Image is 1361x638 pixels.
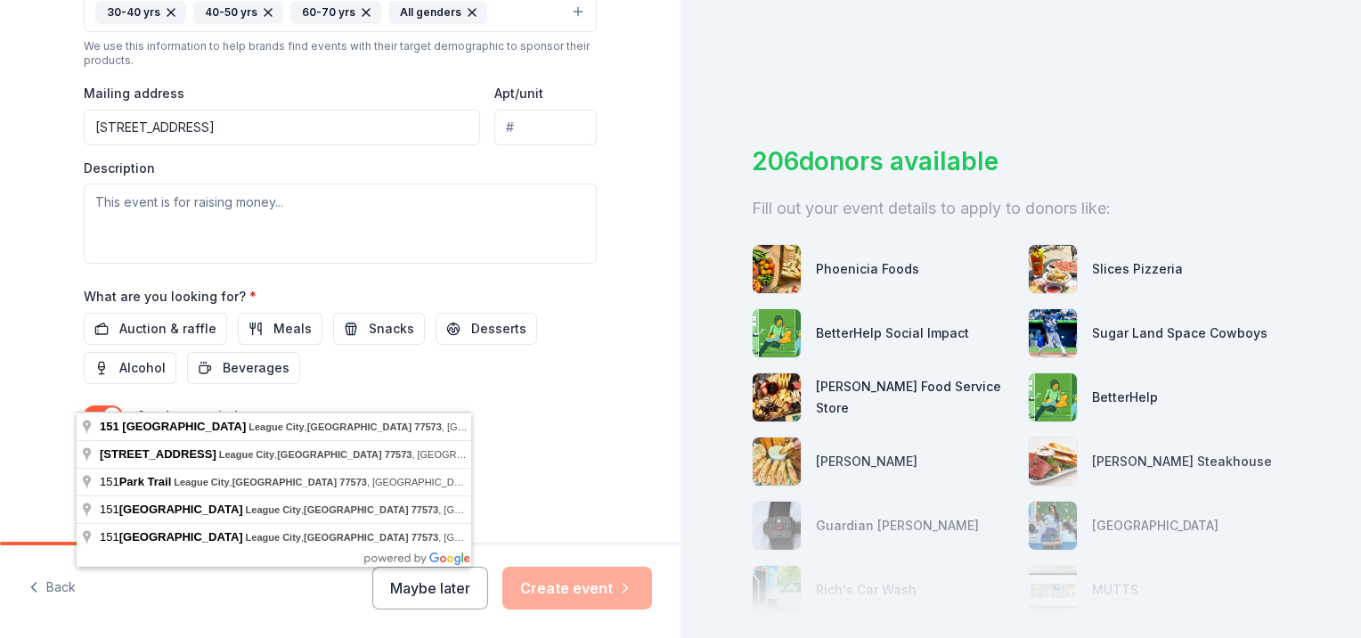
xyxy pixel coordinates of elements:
span: , , [GEOGRAPHIC_DATA] [219,449,519,460]
div: Slices Pizzeria [1092,258,1183,280]
button: Back [29,569,76,607]
button: Maybe later [372,567,488,609]
div: [PERSON_NAME] Food Service Store [816,376,1014,419]
span: [GEOGRAPHIC_DATA] [232,477,338,487]
span: Park Trail [119,475,172,488]
input: # [494,110,597,145]
input: Enter a US address [84,110,480,145]
span: [GEOGRAPHIC_DATA] [122,420,246,433]
div: All genders [388,1,487,24]
span: [GEOGRAPHIC_DATA] [307,421,412,432]
span: [GEOGRAPHIC_DATA] [119,503,243,516]
span: [STREET_ADDRESS] [100,447,216,461]
img: photo for BetterHelp [1029,373,1077,421]
button: Meals [238,313,322,345]
span: League City [219,449,274,460]
div: BetterHelp [1092,387,1158,408]
button: Auction & raffle [84,313,227,345]
span: [GEOGRAPHIC_DATA] [277,449,382,460]
span: , , [GEOGRAPHIC_DATA] [249,421,549,432]
span: League City [249,421,304,432]
span: , , [GEOGRAPHIC_DATA] [246,532,546,543]
img: photo for Phoenicia Foods [753,245,801,293]
span: 77573 [412,532,439,543]
span: League City [174,477,229,487]
span: Auction & raffle [119,318,216,339]
span: Desserts [471,318,526,339]
span: Beverages [223,357,289,379]
img: photo for Sugar Land Space Cowboys [1029,309,1077,357]
span: 77573 [412,504,439,515]
button: Beverages [187,352,300,384]
span: League City [246,532,301,543]
span: 77573 [339,477,367,487]
span: 77573 [414,421,442,432]
div: Phoenicia Foods [816,258,919,280]
div: We use this information to help brands find events with their target demographic to sponsor their... [84,39,597,68]
span: , , [GEOGRAPHIC_DATA] [246,504,546,515]
span: [GEOGRAPHIC_DATA] [304,532,409,543]
img: photo for Gordon Food Service Store [753,373,801,421]
span: Snacks [369,318,414,339]
label: Send me reminders [137,408,257,423]
span: Alcohol [119,357,166,379]
div: BetterHelp Social Impact [816,323,969,344]
span: , , [GEOGRAPHIC_DATA] [174,477,474,487]
img: photo for BetterHelp Social Impact [753,309,801,357]
span: 151 [100,420,119,433]
span: 151 [100,475,174,488]
label: Description [84,159,155,177]
div: Fill out your event details to apply to donors like: [752,194,1290,223]
div: 206 donors available [752,143,1290,180]
label: What are you looking for? [84,288,257,306]
span: League City [246,504,301,515]
span: 151 [100,503,246,516]
span: 77573 [385,449,412,460]
button: Desserts [436,313,537,345]
button: Alcohol [84,352,176,384]
span: 151 [100,530,246,544]
div: 30-40 yrs [95,1,186,24]
label: Apt/unit [494,85,543,102]
div: Sugar Land Space Cowboys [1092,323,1267,344]
span: Meals [273,318,312,339]
div: 60-70 yrs [290,1,381,24]
span: [GEOGRAPHIC_DATA] [304,504,409,515]
span: [GEOGRAPHIC_DATA] [119,530,243,544]
img: photo for Slices Pizzeria [1029,245,1077,293]
label: Mailing address [84,85,184,102]
button: Snacks [333,313,425,345]
div: 40-50 yrs [193,1,283,24]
